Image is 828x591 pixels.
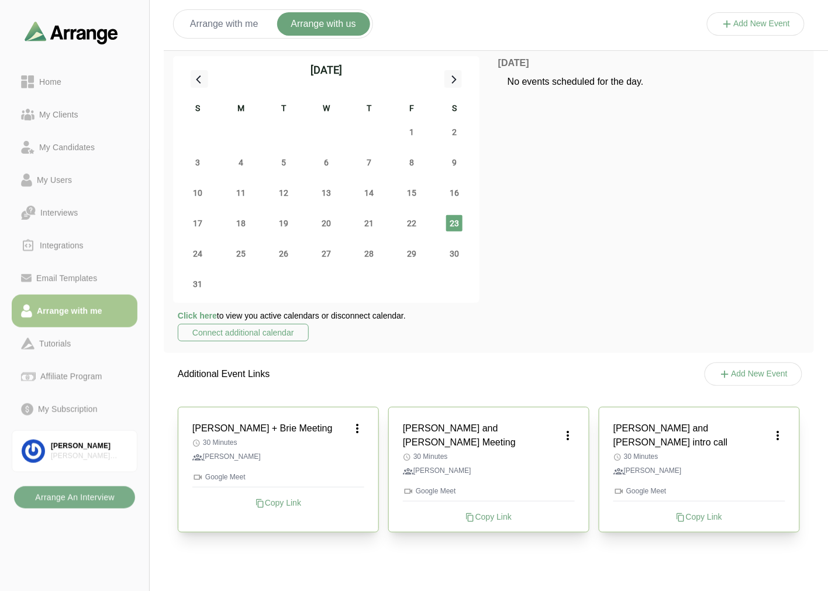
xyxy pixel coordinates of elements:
[34,108,83,122] div: My Clients
[34,486,115,509] b: Arrange An Interview
[613,511,785,523] div: Copy Link
[403,466,575,476] p: [PERSON_NAME]
[12,229,137,262] a: Integrations
[262,102,305,117] div: T
[613,421,771,450] h3: [PERSON_NAME] and [PERSON_NAME] intro call
[403,154,420,171] span: Friday, August 8, 2025
[12,98,137,131] a: My Clients
[403,215,420,231] span: Friday, August 22, 2025
[391,102,433,117] div: F
[178,324,309,341] button: Connect additional calendar
[190,185,206,201] span: Sunday, August 10, 2025
[12,131,137,164] a: My Candidates
[12,393,137,426] a: My Subscription
[34,140,99,154] div: My Candidates
[192,472,364,482] p: Google Meet
[446,154,463,171] span: Saturday, August 9, 2025
[190,246,206,262] span: Sunday, August 24, 2025
[190,276,206,292] span: Sunday, August 31, 2025
[433,102,476,117] div: S
[613,486,785,496] p: Google Meet
[446,246,463,262] span: Saturday, August 30, 2025
[403,185,420,201] span: Friday, August 15, 2025
[33,402,102,416] div: My Subscription
[25,21,118,44] img: arrangeai-name-small-logo.4d2b8aee.svg
[361,215,377,231] span: Thursday, August 21, 2025
[192,497,364,509] div: Copy Link
[446,215,463,231] span: Saturday, August 23, 2025
[305,102,347,117] div: W
[12,164,137,196] a: My Users
[233,215,249,231] span: Monday, August 18, 2025
[12,196,137,229] a: Interviews
[707,12,805,36] button: Add New Event
[348,102,391,117] div: T
[35,239,88,253] div: Integrations
[34,75,66,89] div: Home
[36,206,82,220] div: Interviews
[705,362,803,386] button: Add New Event
[403,486,575,496] p: Google Meet
[12,65,137,98] a: Home
[361,154,377,171] span: Thursday, August 7, 2025
[403,124,420,140] span: Friday, August 1, 2025
[403,421,561,450] h3: [PERSON_NAME] and [PERSON_NAME] Meeting
[277,12,370,36] button: Arrange with us
[275,215,292,231] span: Tuesday, August 19, 2025
[192,421,333,436] h3: [PERSON_NAME] + Brie Meeting
[177,102,219,117] div: S
[403,511,575,523] div: Copy Link
[318,185,334,201] span: Wednesday, August 13, 2025
[233,185,249,201] span: Monday, August 11, 2025
[36,369,106,383] div: Affiliate Program
[233,246,249,262] span: Monday, August 25, 2025
[318,215,334,231] span: Wednesday, August 20, 2025
[192,438,364,447] p: 30 Minutes
[12,295,137,327] a: Arrange with me
[275,246,292,262] span: Tuesday, August 26, 2025
[508,75,795,89] p: No events scheduled for the day.
[32,304,107,318] div: Arrange with me
[446,124,463,140] span: Saturday, August 2, 2025
[12,327,137,360] a: Tutorials
[32,271,102,285] div: Email Templates
[403,246,420,262] span: Friday, August 29, 2025
[361,185,377,201] span: Thursday, August 14, 2025
[32,173,77,187] div: My Users
[219,102,262,117] div: M
[176,12,272,36] button: Arrange with me
[318,246,334,262] span: Wednesday, August 27, 2025
[51,441,127,451] div: [PERSON_NAME]
[192,452,364,462] p: [PERSON_NAME]
[613,452,785,461] p: 30 Minutes
[12,262,137,295] a: Email Templates
[318,154,334,171] span: Wednesday, August 6, 2025
[190,154,206,171] span: Sunday, August 3, 2025
[498,56,805,70] p: [DATE]
[164,353,284,395] p: Additional Event Links
[190,215,206,231] span: Sunday, August 17, 2025
[12,360,137,393] a: Affiliate Program
[275,154,292,171] span: Tuesday, August 5, 2025
[12,430,137,472] a: [PERSON_NAME][PERSON_NAME] Associates
[275,185,292,201] span: Tuesday, August 12, 2025
[14,486,135,509] button: Arrange An Interview
[34,337,75,351] div: Tutorials
[403,452,575,461] p: 30 Minutes
[613,466,785,476] p: [PERSON_NAME]
[233,154,249,171] span: Monday, August 4, 2025
[361,246,377,262] span: Thursday, August 28, 2025
[178,311,217,320] span: Click here
[310,62,342,78] div: [DATE]
[51,451,127,461] div: [PERSON_NAME] Associates
[178,310,406,322] p: to view you active calendars or disconnect calendar.
[446,185,463,201] span: Saturday, August 16, 2025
